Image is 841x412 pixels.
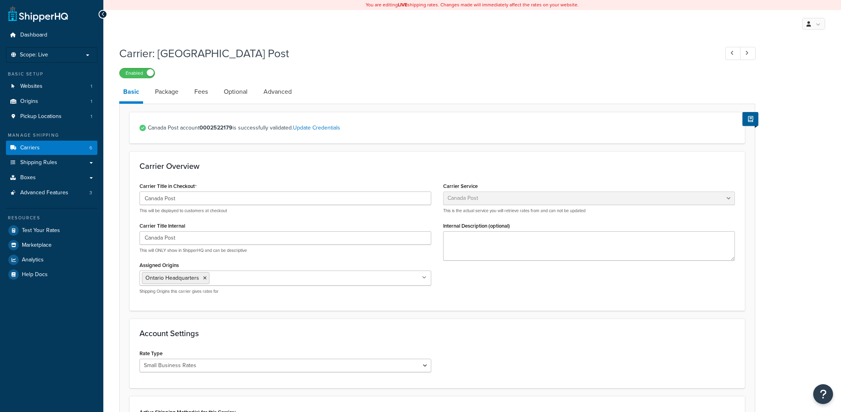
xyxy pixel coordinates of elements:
[740,47,756,60] a: Next Record
[6,79,97,94] li: Websites
[6,238,97,252] a: Marketplace
[6,79,97,94] a: Websites1
[140,162,735,170] h3: Carrier Overview
[151,82,182,101] a: Package
[6,267,97,282] a: Help Docs
[6,28,97,43] a: Dashboard
[22,271,48,278] span: Help Docs
[260,82,296,101] a: Advanced
[20,32,47,39] span: Dashboard
[6,141,97,155] a: Carriers6
[6,109,97,124] li: Pickup Locations
[6,132,97,139] div: Manage Shipping
[120,68,155,78] label: Enabled
[6,141,97,155] li: Carriers
[20,174,36,181] span: Boxes
[20,98,38,105] span: Origins
[22,242,52,249] span: Marketplace
[119,82,143,104] a: Basic
[91,83,92,90] span: 1
[6,186,97,200] a: Advanced Features3
[22,227,60,234] span: Test Your Rates
[22,257,44,263] span: Analytics
[145,274,199,282] span: Ontario Headquarters
[398,1,407,8] b: LIVE
[6,94,97,109] li: Origins
[148,122,735,133] span: Canada Post account is successfully validated.
[293,124,340,132] a: Update Credentials
[6,155,97,170] a: Shipping Rules
[6,109,97,124] a: Pickup Locations1
[190,82,212,101] a: Fees
[89,145,92,151] span: 6
[20,145,40,151] span: Carriers
[200,124,233,132] strong: 0002522179
[140,262,179,268] label: Assigned Origins
[6,71,97,77] div: Basic Setup
[20,190,68,196] span: Advanced Features
[6,253,97,267] a: Analytics
[6,223,97,238] a: Test Your Rates
[91,98,92,105] span: 1
[89,190,92,196] span: 3
[119,46,711,61] h1: Carrier: [GEOGRAPHIC_DATA] Post
[140,350,163,356] label: Rate Type
[220,82,252,101] a: Optional
[6,215,97,221] div: Resources
[742,112,758,126] button: Show Help Docs
[6,186,97,200] li: Advanced Features
[6,170,97,185] a: Boxes
[140,208,431,214] p: This will be displayed to customers at checkout
[20,113,62,120] span: Pickup Locations
[140,288,431,294] p: Shipping Origins this carrier gives rates for
[443,208,735,214] p: This is the actual service you will retrieve rates from and can not be updated
[140,329,735,338] h3: Account Settings
[20,52,48,58] span: Scope: Live
[91,113,92,120] span: 1
[443,183,478,189] label: Carrier Service
[140,183,197,190] label: Carrier Title in Checkout
[813,384,833,404] button: Open Resource Center
[140,223,185,229] label: Carrier Title Internal
[20,83,43,90] span: Websites
[443,223,510,229] label: Internal Description (optional)
[725,47,741,60] a: Previous Record
[20,159,57,166] span: Shipping Rules
[6,94,97,109] a: Origins1
[140,248,431,253] p: This will ONLY show in ShipperHQ and can be descriptive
